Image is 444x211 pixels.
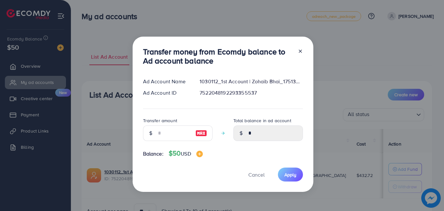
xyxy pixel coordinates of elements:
span: Balance: [143,150,163,158]
label: Total balance in ad account [233,117,291,124]
div: 1030112_1st Account | Zohaib Bhai_1751363330022 [194,78,308,85]
img: image [196,151,203,157]
span: Apply [284,171,296,178]
img: image [195,129,207,137]
button: Cancel [240,168,273,182]
span: USD [181,150,191,157]
h3: Transfer money from Ecomdy balance to Ad account balance [143,47,293,66]
div: Ad Account ID [138,89,195,97]
button: Apply [278,168,303,182]
div: 7522048192293355537 [194,89,308,97]
label: Transfer amount [143,117,177,124]
div: Ad Account Name [138,78,195,85]
span: Cancel [248,171,265,178]
h4: $50 [169,149,203,158]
